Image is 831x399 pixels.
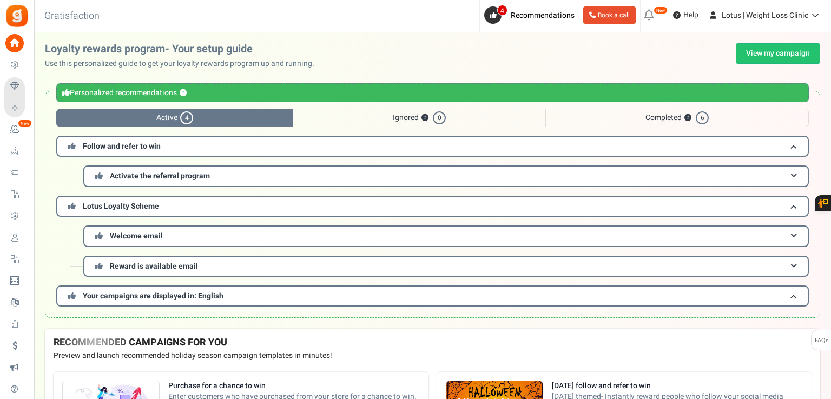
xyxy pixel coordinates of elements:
em: New [654,6,668,14]
span: Recommendations [511,10,575,21]
p: Preview and launch recommended holiday season campaign templates in minutes! [54,350,812,361]
span: 4 [497,5,507,16]
span: Lotus | Weight Loss Clinic [722,10,808,21]
p: Use this personalized guide to get your loyalty rewards program up and running. [45,58,323,69]
a: Help [669,6,703,24]
strong: [DATE] follow and refer to win [552,381,803,391]
span: 4 [180,111,193,124]
span: Ignored [293,109,545,127]
a: View my campaign [736,43,820,64]
span: Reward is available email [110,261,198,272]
h4: RECOMMENDED CAMPAIGNS FOR YOU [54,337,812,348]
button: ? [180,90,187,97]
span: 6 [696,111,709,124]
div: Personalized recommendations [56,83,809,102]
span: Help [681,10,698,21]
a: New [4,121,29,139]
button: ? [421,115,428,122]
h3: Gratisfaction [32,5,111,27]
img: Gratisfaction [5,4,29,28]
span: 0 [433,111,446,124]
em: New [18,119,32,127]
a: 4 Recommendations [484,6,579,24]
strong: Purchase for a chance to win [168,381,420,391]
span: Your campaigns are displayed in: English [83,290,223,302]
span: Lotus Loyalty Scheme [83,201,159,212]
span: Active [56,109,293,127]
h2: Loyalty rewards program- Your setup guide [45,43,323,55]
a: Book a call [583,6,636,24]
button: ? [684,115,691,122]
span: FAQs [814,330,829,351]
span: Welcome email [110,230,163,242]
span: Follow and refer to win [83,141,161,152]
span: Completed [545,109,809,127]
span: Activate the referral program [110,170,210,182]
